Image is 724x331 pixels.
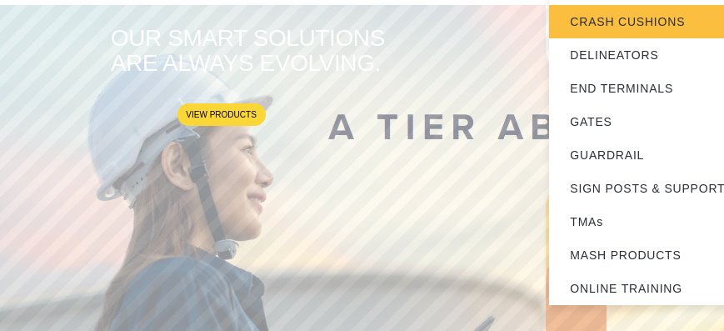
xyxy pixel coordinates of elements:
[111,26,410,76] rs-layer: OUR SMART SOLUTIONS ARE ALWAYS EVOLVING.
[177,103,266,126] a: VIEW PRODUCTS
